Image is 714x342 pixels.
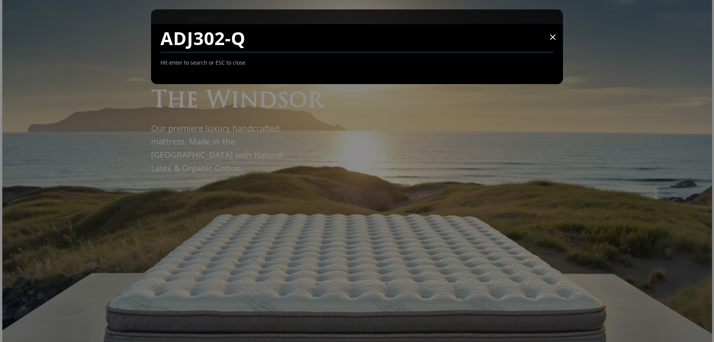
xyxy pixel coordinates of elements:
[277,90,289,113] span: s
[151,90,323,113] h1: The Windsor
[160,24,554,53] input: Search
[239,90,259,113] span: n
[186,90,198,113] span: e
[206,90,231,113] span: W
[151,90,167,113] span: T
[289,90,307,113] span: o
[307,90,323,113] span: r
[231,90,239,113] span: i
[259,90,277,113] span: d
[167,90,186,113] span: h
[151,122,292,175] p: Our premiere luxury handcrafted mattress. Made in the [GEOGRAPHIC_DATA] with Natural Latex & Orga...
[160,58,245,68] span: Hit enter to search or ESC to close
